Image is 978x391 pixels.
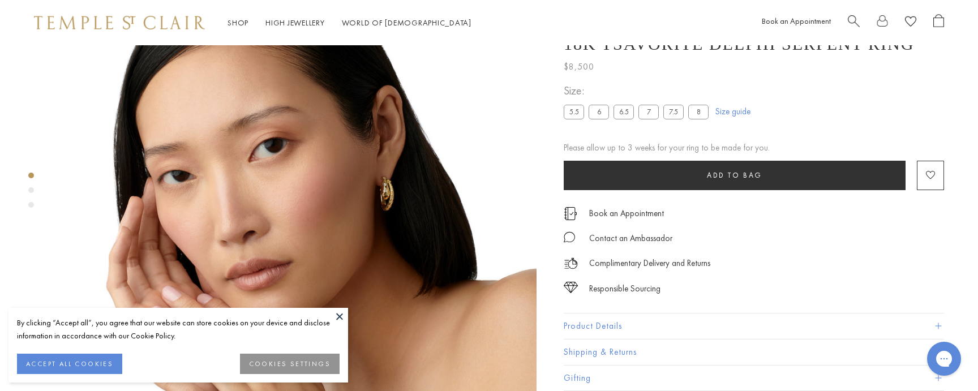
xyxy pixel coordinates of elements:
img: icon_delivery.svg [564,256,578,270]
button: ACCEPT ALL COOKIES [17,354,122,374]
img: Temple St. Clair [34,16,205,29]
button: Product Details [564,313,944,339]
img: icon_sourcing.svg [564,282,578,293]
a: View Wishlist [905,14,916,32]
div: Contact an Ambassador [589,231,672,246]
button: Shipping & Returns [564,340,944,365]
a: Search [848,14,860,32]
a: World of [DEMOGRAPHIC_DATA]World of [DEMOGRAPHIC_DATA] [342,18,471,28]
a: ShopShop [228,18,248,28]
div: Please allow up to 3 weeks for your ring to be made for you. [564,141,944,155]
span: Size: [564,81,713,100]
iframe: Gorgias live chat messenger [921,338,967,380]
p: Complimentary Delivery and Returns [589,256,710,270]
span: Add to bag [707,170,762,180]
label: 7 [638,105,659,119]
button: Gifting [564,366,944,391]
a: Book an Appointment [762,16,831,26]
label: 6 [589,105,609,119]
label: 6.5 [614,105,634,119]
a: Size guide [715,106,750,117]
a: Open Shopping Bag [933,14,944,32]
a: High JewelleryHigh Jewellery [265,18,325,28]
span: $8,500 [564,59,594,74]
label: 7.5 [663,105,684,119]
label: 8 [688,105,709,119]
button: COOKIES SETTINGS [240,354,340,374]
label: 5.5 [564,105,584,119]
div: By clicking “Accept all”, you agree that our website can store cookies on your device and disclos... [17,316,340,342]
button: Add to bag [564,161,906,190]
div: Responsible Sourcing [589,282,660,296]
img: MessageIcon-01_2.svg [564,231,575,243]
nav: Main navigation [228,16,471,30]
img: icon_appointment.svg [564,207,577,220]
a: Book an Appointment [589,207,664,220]
div: Product gallery navigation [28,170,34,217]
